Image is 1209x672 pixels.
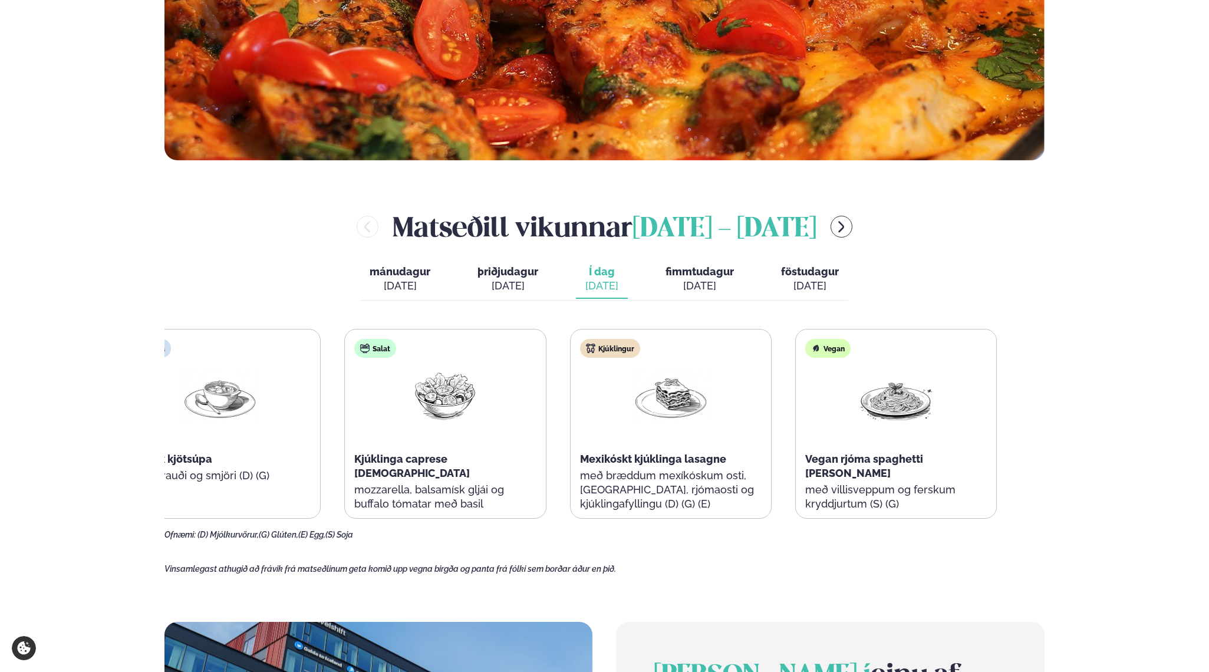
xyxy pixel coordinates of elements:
[781,265,839,278] span: föstudagur
[477,265,538,278] span: þriðjudagur
[805,453,923,479] span: Vegan rjóma spaghetti [PERSON_NAME]
[197,530,259,539] span: (D) Mjólkurvörur,
[632,216,816,242] span: [DATE] - [DATE]
[585,265,618,279] span: Í dag
[576,260,628,299] button: Í dag [DATE]
[811,344,821,353] img: Vegan.svg
[370,279,430,293] div: [DATE]
[357,216,378,238] button: menu-btn-left
[772,260,848,299] button: föstudagur [DATE]
[666,265,734,278] span: fimmtudagur
[393,207,816,246] h2: Matseðill vikunnar
[805,339,851,358] div: Vegan
[354,483,536,511] p: mozzarella, balsamísk gljái og buffalo tómatar með basil
[12,636,36,660] a: Cookie settings
[182,367,258,422] img: Soup.png
[805,483,987,511] p: með villisveppum og ferskum kryddjurtum (S) (G)
[586,344,595,353] img: chicken.svg
[360,344,370,353] img: salad.svg
[580,339,640,358] div: Kjúklingur
[259,530,298,539] span: (G) Glúten,
[298,530,325,539] span: (E) Egg,
[468,260,548,299] button: þriðjudagur [DATE]
[360,260,440,299] button: mánudagur [DATE]
[129,453,212,465] span: Íslensk kjötsúpa
[781,279,839,293] div: [DATE]
[370,265,430,278] span: mánudagur
[129,339,171,358] div: Súpa
[164,530,196,539] span: Ofnæmi:
[858,367,934,422] img: Spagetti.png
[656,260,743,299] button: fimmtudagur [DATE]
[354,453,470,479] span: Kjúklinga caprese [DEMOGRAPHIC_DATA]
[580,469,762,511] p: með bræddum mexíkóskum osti, [GEOGRAPHIC_DATA], rjómaosti og kjúklingafyllingu (D) (G) (E)
[354,339,396,358] div: Salat
[580,453,726,465] span: Mexikóskt kjúklinga lasagne
[666,279,734,293] div: [DATE]
[164,564,616,574] span: Vinsamlegast athugið að frávik frá matseðlinum geta komið upp vegna birgða og panta frá fólki sem...
[633,367,709,422] img: Lasagna.png
[407,367,483,422] img: Salad.png
[129,469,311,483] p: með brauði og smjöri (D) (G)
[325,530,353,539] span: (S) Soja
[477,279,538,293] div: [DATE]
[585,279,618,293] div: [DATE]
[831,216,852,238] button: menu-btn-right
